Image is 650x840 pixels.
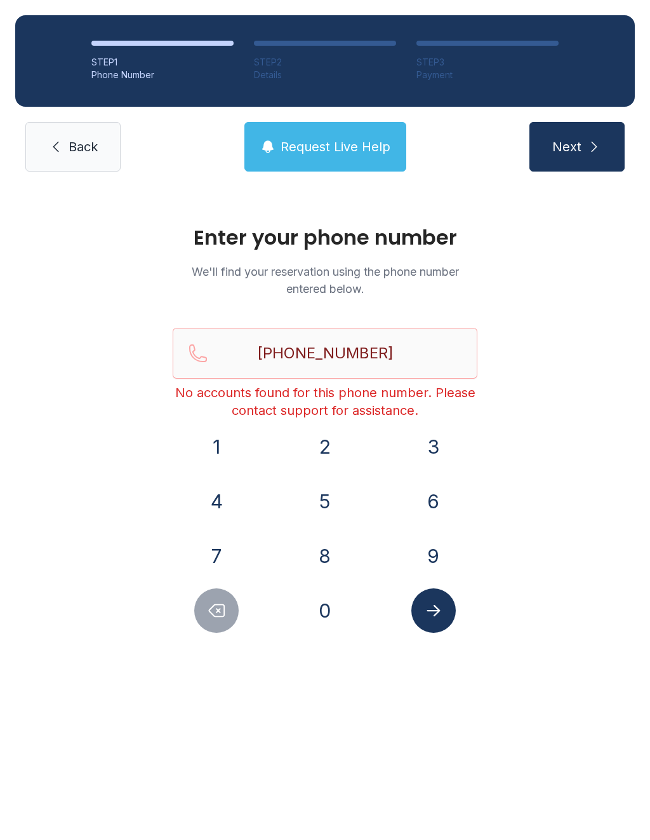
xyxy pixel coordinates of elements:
[194,534,239,578] button: 7
[411,588,456,633] button: Submit lookup form
[281,138,390,156] span: Request Live Help
[194,479,239,524] button: 4
[194,588,239,633] button: Delete number
[411,424,456,469] button: 3
[69,138,98,156] span: Back
[173,227,477,248] h1: Enter your phone number
[303,588,347,633] button: 0
[303,479,347,524] button: 5
[173,384,477,419] div: No accounts found for this phone number. Please contact support for assistance.
[91,56,234,69] div: STEP 1
[254,56,396,69] div: STEP 2
[303,534,347,578] button: 8
[194,424,239,469] button: 1
[411,534,456,578] button: 9
[91,69,234,81] div: Phone Number
[173,328,477,379] input: Reservation phone number
[416,56,559,69] div: STEP 3
[303,424,347,469] button: 2
[552,138,581,156] span: Next
[254,69,396,81] div: Details
[416,69,559,81] div: Payment
[411,479,456,524] button: 6
[173,263,477,297] p: We'll find your reservation using the phone number entered below.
